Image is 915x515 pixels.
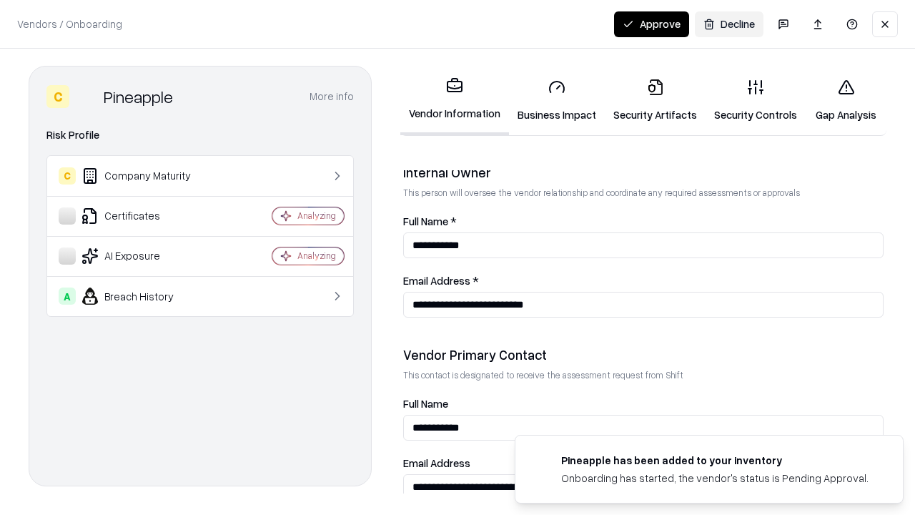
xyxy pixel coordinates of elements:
[59,167,229,185] div: Company Maturity
[561,471,869,486] div: Onboarding has started, the vendor's status is Pending Approval.
[806,67,886,134] a: Gap Analysis
[297,210,336,222] div: Analyzing
[46,85,69,108] div: C
[403,458,884,469] label: Email Address
[403,398,884,409] label: Full Name
[297,250,336,262] div: Analyzing
[605,67,706,134] a: Security Artifacts
[59,288,229,305] div: Breach History
[400,66,509,135] a: Vendor Information
[75,85,98,108] img: Pineapple
[59,207,229,225] div: Certificates
[509,67,605,134] a: Business Impact
[695,11,763,37] button: Decline
[59,247,229,265] div: AI Exposure
[59,167,76,185] div: C
[104,85,173,108] div: Pineapple
[706,67,806,134] a: Security Controls
[614,11,689,37] button: Approve
[17,16,122,31] p: Vendors / Onboarding
[310,84,354,109] button: More info
[403,369,884,381] p: This contact is designated to receive the assessment request from Shift
[46,127,354,144] div: Risk Profile
[403,346,884,363] div: Vendor Primary Contact
[403,216,884,227] label: Full Name *
[403,275,884,286] label: Email Address *
[59,288,76,305] div: A
[533,453,550,470] img: pineappleenergy.com
[561,453,869,468] div: Pineapple has been added to your inventory
[403,164,884,181] div: Internal Owner
[403,187,884,199] p: This person will oversee the vendor relationship and coordinate any required assessments or appro...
